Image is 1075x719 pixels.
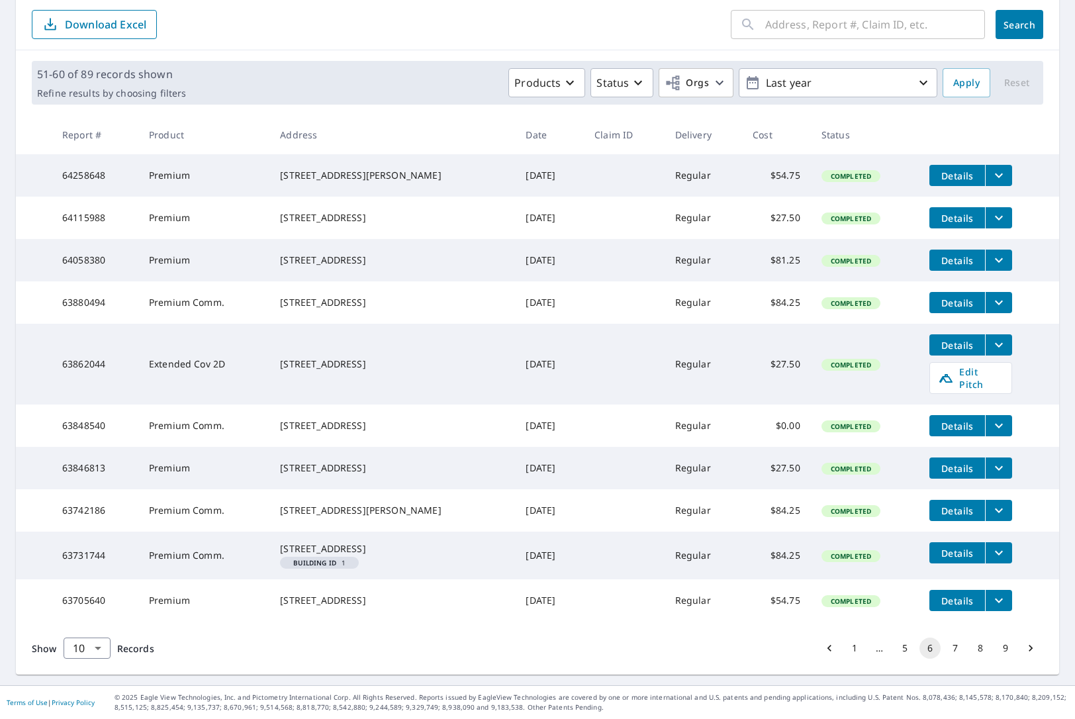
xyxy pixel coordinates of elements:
th: Cost [742,115,811,154]
td: $54.75 [742,154,811,197]
td: 63846813 [52,447,138,489]
button: detailsBtn-64058380 [929,250,985,271]
td: Premium Comm. [138,281,269,324]
td: Premium [138,447,269,489]
span: Details [937,504,977,517]
span: Completed [823,597,879,606]
div: [STREET_ADDRESS] [280,542,504,555]
em: Building ID [293,559,336,566]
span: Details [937,254,977,267]
span: Completed [823,551,879,561]
div: [STREET_ADDRESS] [280,358,504,371]
td: $81.25 [742,239,811,281]
button: detailsBtn-63705640 [929,590,985,611]
span: Details [937,547,977,559]
button: filesDropdownBtn-63848540 [985,415,1012,436]
span: Completed [823,464,879,473]
td: $84.25 [742,281,811,324]
button: filesDropdownBtn-64058380 [985,250,1012,271]
button: filesDropdownBtn-64115988 [985,207,1012,228]
td: Regular [665,197,743,239]
p: | [7,698,95,706]
div: [STREET_ADDRESS] [280,594,504,607]
td: $84.25 [742,489,811,532]
td: Regular [665,579,743,622]
span: Completed [823,299,879,308]
p: Status [596,75,629,91]
div: Show 10 records [64,638,111,659]
div: [STREET_ADDRESS] [280,254,504,267]
td: 63880494 [52,281,138,324]
span: Records [117,642,154,655]
button: detailsBtn-63880494 [929,292,985,313]
td: 64115988 [52,197,138,239]
span: Details [937,339,977,352]
td: Premium [138,154,269,197]
button: Products [508,68,585,97]
span: Search [1006,19,1033,31]
div: [STREET_ADDRESS][PERSON_NAME] [280,169,504,182]
span: Details [937,420,977,432]
a: Edit Pitch [929,362,1012,394]
button: filesDropdownBtn-63731744 [985,542,1012,563]
span: Edit Pitch [938,365,1004,391]
th: Report # [52,115,138,154]
nav: pagination navigation [817,638,1043,659]
p: Download Excel [65,17,146,32]
input: Address, Report #, Claim ID, etc. [765,6,985,43]
div: [STREET_ADDRESS] [280,419,504,432]
td: Regular [665,405,743,447]
td: Regular [665,532,743,579]
td: Regular [665,281,743,324]
button: Apply [943,68,990,97]
td: $27.50 [742,447,811,489]
th: Delivery [665,115,743,154]
span: Completed [823,171,879,181]
th: Address [269,115,515,154]
th: Claim ID [584,115,665,154]
p: © 2025 Eagle View Technologies, Inc. and Pictometry International Corp. All Rights Reserved. Repo... [115,693,1068,712]
td: Regular [665,324,743,405]
td: Premium [138,197,269,239]
button: Go to previous page [819,638,840,659]
button: filesDropdownBtn-64258648 [985,165,1012,186]
button: Go to page 5 [894,638,915,659]
td: Regular [665,154,743,197]
td: Premium Comm. [138,489,269,532]
span: Completed [823,506,879,516]
td: [DATE] [515,447,584,489]
td: [DATE] [515,579,584,622]
button: page 6 [919,638,941,659]
td: [DATE] [515,324,584,405]
button: Go to page 1 [844,638,865,659]
button: Last year [739,68,937,97]
button: Orgs [659,68,733,97]
td: 64058380 [52,239,138,281]
div: [STREET_ADDRESS][PERSON_NAME] [280,504,504,517]
td: 63731744 [52,532,138,579]
p: Refine results by choosing filters [37,87,186,99]
div: [STREET_ADDRESS] [280,296,504,309]
td: Extended Cov 2D [138,324,269,405]
span: Completed [823,214,879,223]
div: 10 [64,630,111,667]
span: Completed [823,422,879,431]
td: 63705640 [52,579,138,622]
td: 64258648 [52,154,138,197]
button: filesDropdownBtn-63846813 [985,457,1012,479]
td: Premium [138,239,269,281]
span: Completed [823,360,879,369]
td: [DATE] [515,154,584,197]
button: Status [590,68,653,97]
button: detailsBtn-63846813 [929,457,985,479]
td: 63848540 [52,405,138,447]
th: Product [138,115,269,154]
span: Details [937,169,977,182]
p: 51-60 of 89 records shown [37,66,186,82]
td: [DATE] [515,489,584,532]
td: Regular [665,447,743,489]
td: Premium Comm. [138,405,269,447]
span: Details [937,595,977,607]
button: Go to next page [1020,638,1041,659]
td: Regular [665,489,743,532]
